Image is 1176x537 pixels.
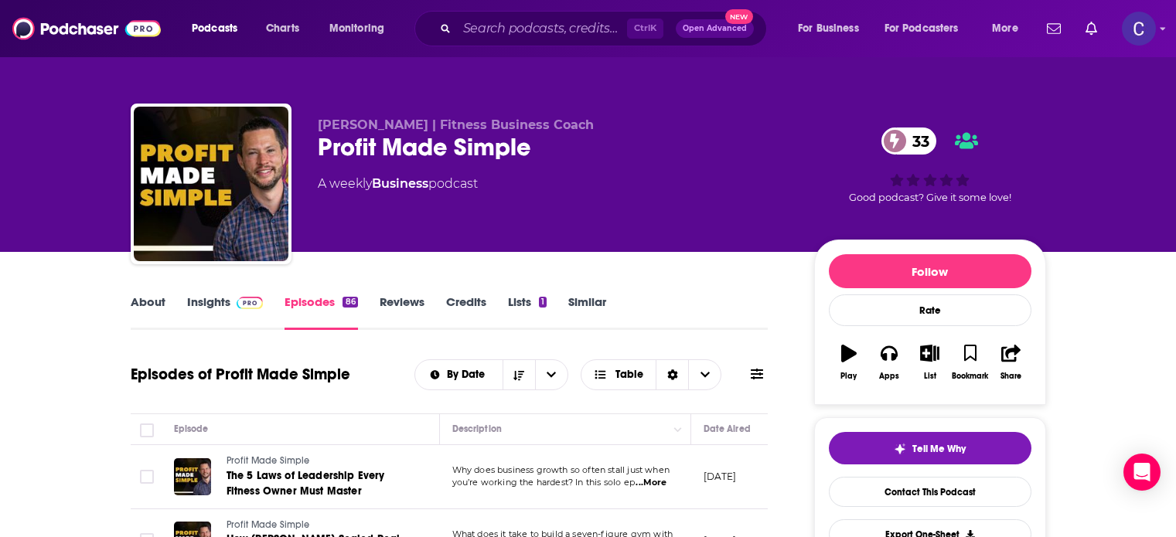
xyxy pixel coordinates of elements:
button: Follow [829,254,1031,288]
div: Bookmark [952,372,988,381]
span: Toggle select row [140,470,154,484]
a: Contact This Podcast [829,477,1031,507]
button: Open AdvancedNew [676,19,754,38]
span: Profit Made Simple [227,519,310,530]
span: Profit Made Simple [227,455,310,466]
button: Apps [869,335,909,390]
a: 33 [881,127,937,155]
a: About [131,294,165,330]
a: InsightsPodchaser Pro [187,294,264,330]
a: Profit Made Simple [227,454,412,468]
a: Reviews [380,294,424,330]
h1: Episodes of Profit Made Simple [131,365,350,384]
div: List [924,372,936,381]
img: Profit Made Simple [134,107,288,261]
h2: Choose List sort [414,359,568,390]
span: Good podcast? Give it some love! [849,192,1011,203]
span: ...More [636,477,666,489]
span: [PERSON_NAME] | Fitness Business Coach [318,117,594,132]
span: you’re working the hardest? In this solo ep [452,477,635,488]
input: Search podcasts, credits, & more... [457,16,627,41]
button: open menu [415,369,503,380]
span: More [992,18,1018,39]
a: Lists1 [508,294,547,330]
div: Date Aired [704,420,751,438]
button: Bookmark [950,335,990,390]
button: Play [829,335,869,390]
img: User Profile [1122,12,1156,46]
img: tell me why sparkle [894,443,906,455]
button: Choose View [581,359,722,390]
span: Ctrl K [627,19,663,39]
button: tell me why sparkleTell Me Why [829,432,1031,464]
button: open menu [319,16,404,41]
div: Apps [879,372,899,381]
div: 1 [539,297,547,308]
span: 33 [897,127,937,155]
img: Podchaser - Follow, Share and Rate Podcasts [12,14,161,43]
button: open menu [181,16,257,41]
span: The 5 Laws of Leadership Every Fitness Owner Must Master [227,469,385,498]
div: 33Good podcast? Give it some love! [814,117,1046,213]
div: Description [452,420,502,438]
button: open menu [535,360,568,389]
div: Share [1000,372,1021,381]
span: New [725,9,753,24]
span: Tell Me Why [912,443,966,455]
button: open menu [787,16,878,41]
button: Sort Direction [503,360,535,389]
button: List [909,335,949,390]
span: Open Advanced [683,25,747,32]
button: Show profile menu [1122,12,1156,46]
div: Open Intercom Messenger [1123,454,1161,491]
img: Podchaser Pro [237,297,264,309]
div: Search podcasts, credits, & more... [429,11,782,46]
a: Charts [256,16,308,41]
div: A weekly podcast [318,175,478,193]
div: Play [840,372,857,381]
span: Table [615,369,643,380]
span: Why does business growth so often stall just when [452,464,670,475]
a: The 5 Laws of Leadership Every Fitness Owner Must Master [227,468,412,499]
a: Show notifications dropdown [1079,15,1103,42]
button: Column Actions [669,420,687,439]
span: Charts [266,18,299,39]
a: Profit Made Simple [227,518,412,532]
span: For Business [798,18,859,39]
a: Credits [446,294,486,330]
button: open menu [874,16,981,41]
button: open menu [981,16,1038,41]
div: Rate [829,294,1031,326]
span: By Date [447,369,490,380]
span: Logged in as publicityxxtina [1122,12,1156,46]
div: Sort Direction [656,360,688,389]
a: Similar [568,294,606,330]
span: Podcasts [192,18,237,39]
span: For Podcasters [885,18,959,39]
a: Episodes86 [285,294,357,330]
div: 86 [343,297,357,308]
button: Share [990,335,1031,390]
a: Show notifications dropdown [1041,15,1067,42]
div: Episode [174,420,209,438]
a: Business [372,176,428,191]
span: Monitoring [329,18,384,39]
p: [DATE] [704,470,737,483]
